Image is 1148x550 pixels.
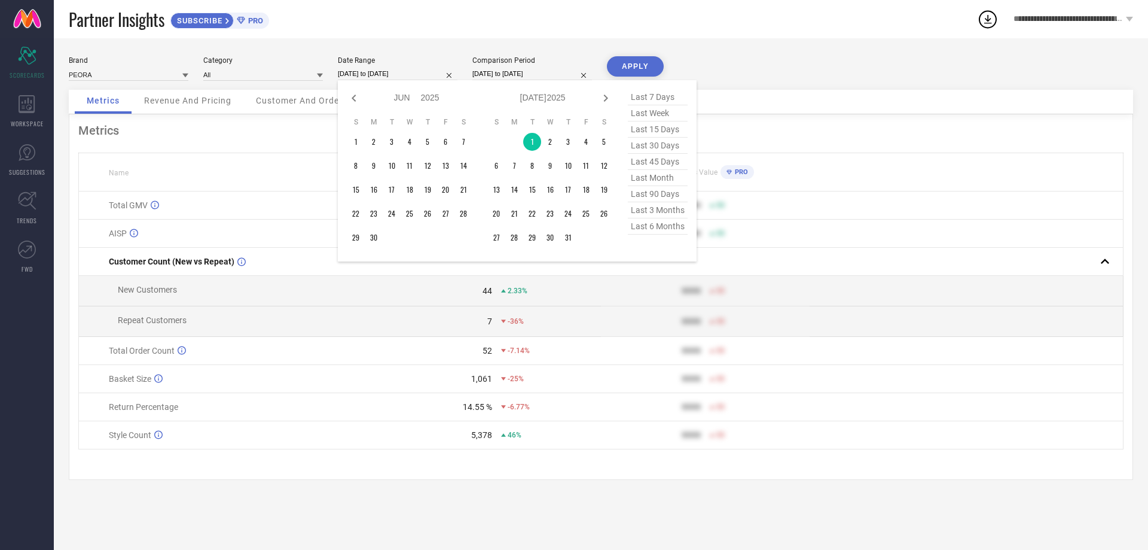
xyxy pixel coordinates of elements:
td: Sat Jun 21 2025 [454,181,472,199]
td: Mon Jun 23 2025 [365,205,383,223]
td: Mon Jun 30 2025 [365,229,383,247]
td: Sat Jun 28 2025 [454,205,472,223]
button: APPLY [607,56,664,77]
div: Previous month [347,91,361,105]
td: Tue Jul 15 2025 [523,181,541,199]
div: Brand [69,56,188,65]
div: 9999 [682,402,701,412]
span: New Customers [118,285,177,294]
span: last month [628,170,688,186]
td: Wed Jul 30 2025 [541,229,559,247]
td: Thu Jul 03 2025 [559,133,577,151]
div: 7 [487,317,492,326]
td: Mon Jul 07 2025 [505,157,523,175]
td: Tue Jun 17 2025 [383,181,401,199]
th: Sunday [487,117,505,127]
span: 50 [716,347,725,355]
span: TRENDS [17,216,37,225]
th: Tuesday [523,117,541,127]
div: Date Range [338,56,457,65]
span: FWD [22,265,33,274]
span: SCORECARDS [10,71,45,80]
td: Fri Jun 27 2025 [436,205,454,223]
span: last 90 days [628,186,688,202]
td: Sat Jul 26 2025 [595,205,613,223]
th: Tuesday [383,117,401,127]
span: 50 [716,229,725,238]
td: Tue Jul 29 2025 [523,229,541,247]
div: 1,061 [471,374,492,384]
td: Tue Jul 08 2025 [523,157,541,175]
td: Thu Jul 24 2025 [559,205,577,223]
input: Select comparison period [472,68,592,80]
td: Sun Jun 29 2025 [347,229,365,247]
td: Sun Jul 13 2025 [487,181,505,199]
td: Sun Jun 22 2025 [347,205,365,223]
td: Wed Jun 04 2025 [401,133,419,151]
div: 9999 [682,374,701,384]
a: SUBSCRIBEPRO [170,10,269,29]
span: PRO [245,16,263,25]
span: Metrics [87,96,120,105]
td: Sat Jul 05 2025 [595,133,613,151]
td: Mon Jun 02 2025 [365,133,383,151]
td: Wed Jun 18 2025 [401,181,419,199]
div: Category [203,56,323,65]
th: Friday [577,117,595,127]
th: Friday [436,117,454,127]
td: Tue Jun 03 2025 [383,133,401,151]
td: Fri Jul 25 2025 [577,205,595,223]
td: Sun Jul 20 2025 [487,205,505,223]
td: Wed Jul 09 2025 [541,157,559,175]
td: Tue Jun 10 2025 [383,157,401,175]
td: Mon Jul 21 2025 [505,205,523,223]
span: Total GMV [109,200,148,210]
td: Fri Jun 20 2025 [436,181,454,199]
td: Mon Jun 09 2025 [365,157,383,175]
td: Tue Jul 01 2025 [523,133,541,151]
th: Monday [505,117,523,127]
span: last 30 days [628,138,688,154]
th: Saturday [595,117,613,127]
th: Sunday [347,117,365,127]
td: Tue Jul 22 2025 [523,205,541,223]
span: 50 [716,431,725,439]
td: Mon Jun 16 2025 [365,181,383,199]
th: Thursday [419,117,436,127]
td: Sun Jul 27 2025 [487,229,505,247]
div: Open download list [977,8,999,30]
span: WORKSPACE [11,119,44,128]
td: Mon Jul 28 2025 [505,229,523,247]
div: 14.55 % [463,402,492,412]
span: -36% [508,317,524,326]
span: -25% [508,375,524,383]
span: 50 [716,317,725,326]
td: Wed Jun 11 2025 [401,157,419,175]
span: last 3 months [628,202,688,218]
div: 9999 [682,286,701,296]
span: 50 [716,201,725,209]
span: last 7 days [628,89,688,105]
div: 44 [483,286,492,296]
td: Sat Jul 19 2025 [595,181,613,199]
span: last 6 months [628,218,688,235]
span: Total Order Count [109,346,175,355]
span: 50 [716,403,725,411]
span: PRO [732,168,748,176]
td: Thu Jul 31 2025 [559,229,577,247]
span: 50 [716,375,725,383]
input: Select date range [338,68,457,80]
span: last 45 days [628,154,688,170]
div: 9999 [682,346,701,355]
th: Thursday [559,117,577,127]
td: Wed Jul 16 2025 [541,181,559,199]
span: SUBSCRIBE [171,16,225,25]
span: Style Count [109,430,151,440]
div: Comparison Period [472,56,592,65]
td: Thu Jun 19 2025 [419,181,436,199]
div: Next month [599,91,613,105]
th: Wednesday [541,117,559,127]
td: Thu Jul 10 2025 [559,157,577,175]
span: Revenue And Pricing [144,96,231,105]
span: SUGGESTIONS [9,168,45,177]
